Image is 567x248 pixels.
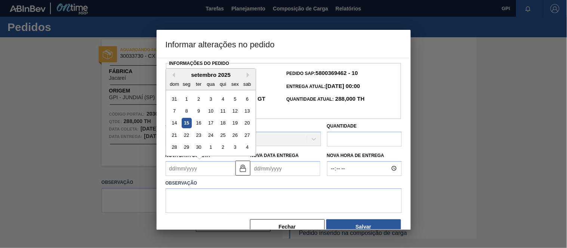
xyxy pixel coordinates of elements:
[206,118,216,128] div: Choose quarta-feira, 17 de setembro de 2025
[242,79,252,89] div: sab
[247,72,252,78] button: Next Month
[326,219,401,234] button: Salvar
[250,153,299,158] label: Nova Data Entrega
[169,106,179,116] div: Choose domingo, 7 de setembro de 2025
[193,79,203,89] div: ter
[235,161,250,176] button: locked
[242,106,252,116] div: Choose sábado, 13 de setembro de 2025
[206,142,216,152] div: Choose quarta-feira, 1 de outubro de 2025
[206,130,216,140] div: Choose quarta-feira, 24 de setembro de 2025
[230,142,240,152] div: Choose sexta-feira, 3 de outubro de 2025
[218,130,228,140] div: Choose quinta-feira, 25 de setembro de 2025
[242,118,252,128] div: Choose sábado, 20 de setembro de 2025
[169,130,179,140] div: Choose domingo, 21 de setembro de 2025
[193,118,203,128] div: Choose terça-feira, 16 de setembro de 2025
[218,142,228,152] div: Choose quinta-feira, 2 de outubro de 2025
[181,118,191,128] div: Choose segunda-feira, 15 de setembro de 2025
[181,94,191,104] div: Choose segunda-feira, 1 de setembro de 2025
[168,92,253,153] div: month 2025-09
[166,153,210,158] label: Nova Data Coleta
[181,106,191,116] div: Choose segunda-feira, 8 de setembro de 2025
[242,130,252,140] div: Choose sábado, 27 de setembro de 2025
[287,71,358,76] span: Pedido SAP:
[170,72,175,78] button: Previous Month
[230,118,240,128] div: Choose sexta-feira, 19 de setembro de 2025
[193,106,203,116] div: Choose terça-feira, 9 de setembro de 2025
[327,123,357,129] label: Quantidade
[230,130,240,140] div: Choose sexta-feira, 26 de setembro de 2025
[250,219,325,234] button: Fechar
[327,150,402,161] label: Nova Hora de Entrega
[181,79,191,89] div: seg
[166,178,402,189] label: Observação
[193,142,203,152] div: Choose terça-feira, 30 de setembro de 2025
[326,83,360,89] strong: [DATE] 00:00
[193,130,203,140] div: Choose terça-feira, 23 de setembro de 2025
[169,94,179,104] div: Choose domingo, 31 de agosto de 2025
[157,30,411,58] h3: Informar alterações no pedido
[169,118,179,128] div: Choose domingo, 14 de setembro de 2025
[238,164,247,173] img: locked
[230,79,240,89] div: sex
[218,94,228,104] div: Choose quinta-feira, 4 de setembro de 2025
[218,106,228,116] div: Choose quinta-feira, 11 de setembro de 2025
[206,106,216,116] div: Choose quarta-feira, 10 de setembro de 2025
[169,79,179,89] div: dom
[242,142,252,152] div: Choose sábado, 4 de outubro de 2025
[218,118,228,128] div: Choose quinta-feira, 18 de setembro de 2025
[181,142,191,152] div: Choose segunda-feira, 29 de setembro de 2025
[206,79,216,89] div: qua
[166,161,235,176] input: dd/mm/yyyy
[206,94,216,104] div: Choose quarta-feira, 3 de setembro de 2025
[250,161,320,176] input: dd/mm/yyyy
[181,130,191,140] div: Choose segunda-feira, 22 de setembro de 2025
[316,70,358,76] strong: 5800369462 - 10
[193,94,203,104] div: Choose terça-feira, 2 de setembro de 2025
[230,94,240,104] div: Choose sexta-feira, 5 de setembro de 2025
[287,97,365,102] span: Quantidade Atual:
[334,95,365,102] strong: 288,000 TH
[287,84,360,89] span: Entrega Atual:
[230,106,240,116] div: Choose sexta-feira, 12 de setembro de 2025
[242,94,252,104] div: Choose sábado, 6 de setembro de 2025
[166,72,256,78] div: setembro 2025
[169,142,179,152] div: Choose domingo, 28 de setembro de 2025
[218,79,228,89] div: qui
[169,61,229,66] label: Informações do Pedido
